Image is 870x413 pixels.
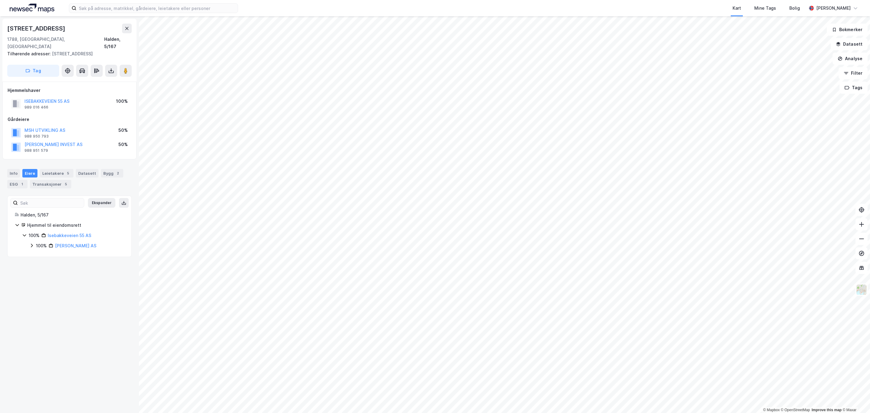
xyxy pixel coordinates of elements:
[36,242,47,249] div: 100%
[754,5,776,12] div: Mine Tags
[8,116,131,123] div: Gårdeiere
[55,243,96,248] a: [PERSON_NAME] AS
[7,180,27,188] div: ESG
[839,67,868,79] button: Filter
[29,232,40,239] div: 100%
[7,50,127,57] div: [STREET_ADDRESS]
[833,53,868,65] button: Analyse
[115,170,121,176] div: 2
[18,198,84,207] input: Søk
[88,198,115,208] button: Ekspander
[24,148,48,153] div: 988 951 579
[7,51,52,56] span: Tilhørende adresser:
[840,384,870,413] iframe: Chat Widget
[789,5,800,12] div: Bolig
[24,105,48,110] div: 989 016 466
[7,169,20,177] div: Info
[118,141,128,148] div: 50%
[65,170,71,176] div: 5
[816,5,851,12] div: [PERSON_NAME]
[40,169,73,177] div: Leietakere
[7,65,59,77] button: Tag
[24,134,49,139] div: 988 950 793
[812,408,842,412] a: Improve this map
[839,82,868,94] button: Tags
[116,98,128,105] div: 100%
[763,408,780,412] a: Mapbox
[856,284,867,295] img: Z
[8,87,131,94] div: Hjemmelshaver
[118,127,128,134] div: 50%
[22,169,37,177] div: Eiere
[101,169,123,177] div: Bygg
[76,169,98,177] div: Datasett
[19,181,25,187] div: 1
[7,24,66,33] div: [STREET_ADDRESS]
[827,24,868,36] button: Bokmerker
[27,222,124,229] div: Hjemmel til eiendomsrett
[10,4,54,13] img: logo.a4113a55bc3d86da70a041830d287a7e.svg
[781,408,810,412] a: OpenStreetMap
[21,211,124,219] div: Halden, 5/167
[733,5,741,12] div: Kart
[7,36,104,50] div: 1788, [GEOGRAPHIC_DATA], [GEOGRAPHIC_DATA]
[104,36,132,50] div: Halden, 5/167
[831,38,868,50] button: Datasett
[48,233,91,238] a: Isebakkeveien 55 AS
[30,180,71,188] div: Transaksjoner
[63,181,69,187] div: 5
[76,4,238,13] input: Søk på adresse, matrikkel, gårdeiere, leietakere eller personer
